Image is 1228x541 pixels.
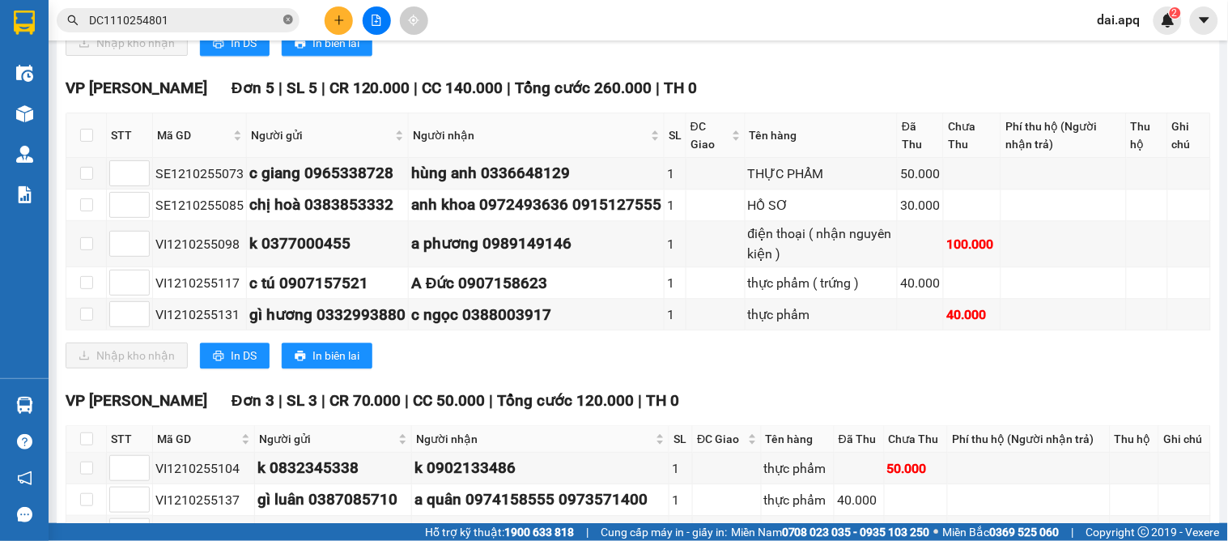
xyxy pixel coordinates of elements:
span: | [278,79,283,97]
img: logo-vxr [14,11,35,35]
div: 40.000 [837,490,882,510]
div: thực phẩm [764,490,832,510]
th: Ghi chú [1159,426,1211,453]
span: notification [17,471,32,486]
th: Thu hộ [1127,113,1168,158]
span: [GEOGRAPHIC_DATA], [GEOGRAPHIC_DATA] ↔ [GEOGRAPHIC_DATA] [40,69,160,124]
span: Miền Nam [731,523,930,541]
div: a phương 0989149146 [411,232,661,256]
td: VI1210255117 [153,267,247,299]
input: Tìm tên, số ĐT hoặc mã đơn [89,11,280,29]
div: VI1210255117 [155,273,244,293]
span: Người gửi [259,430,395,448]
img: warehouse-icon [16,65,33,82]
div: 50.000 [887,458,945,479]
div: VI1210255137 [155,490,252,510]
div: SE1210255085 [155,195,244,215]
th: Đã Thu [835,426,885,453]
span: In biên lai [312,347,359,364]
td: VI1210255137 [153,484,255,516]
th: Đã Thu [898,113,944,158]
span: search [67,15,79,26]
th: SL [665,113,686,158]
span: SL 5 [287,79,317,97]
img: logo [8,87,35,168]
span: dai.apq [1085,10,1154,30]
span: 2 [1172,7,1178,19]
th: Tên hàng [762,426,835,453]
div: thực phẩm ( trứng ) [748,273,895,293]
span: CC 140.000 [423,79,504,97]
span: | [639,391,643,410]
td: SE1210255085 [153,190,247,221]
div: A Đức 0907158623 [411,271,661,296]
span: message [17,507,32,522]
img: solution-icon [16,186,33,203]
button: plus [325,6,353,35]
div: 30.000 [900,195,941,215]
span: CR 70.000 [329,391,402,410]
div: gì hương 0332993880 [249,303,406,327]
span: In biên lai [312,34,359,52]
span: | [508,79,512,97]
td: VI1210255098 [153,221,247,267]
div: 1 [672,490,690,510]
span: Người nhận [413,126,648,144]
span: printer [295,37,306,50]
span: Tổng cước 260.000 [516,79,652,97]
button: caret-down [1190,6,1218,35]
span: TH 0 [647,391,680,410]
div: c tú 0907157521 [249,271,406,296]
th: STT [107,113,153,158]
div: SE1210255073 [155,164,244,184]
div: anh khoa 0972493636 0915127555 [411,193,661,217]
button: printerIn DS [200,30,270,56]
span: printer [295,350,306,363]
span: Hỗ trợ kỹ thuật: [425,523,574,541]
strong: 0369 525 060 [990,526,1060,539]
button: file-add [363,6,391,35]
strong: 1900 633 818 [504,526,574,539]
span: Người gửi [251,126,392,144]
th: Phí thu hộ (Người nhận trả) [1001,113,1127,158]
div: a quân 0974158555 0973571400 [414,488,666,512]
button: printerIn DS [200,343,270,368]
span: ĐC Giao [697,430,744,448]
span: | [321,391,325,410]
div: 1 [667,234,683,254]
span: Miền Bắc [943,523,1060,541]
span: close-circle [283,15,293,24]
span: ĐC Giao [690,117,729,153]
span: | [656,79,661,97]
div: c giang 0965338728 [249,161,406,185]
span: aim [408,15,419,26]
strong: 0708 023 035 - 0935 103 250 [782,526,930,539]
img: warehouse-icon [16,105,33,122]
div: 50.000 [900,164,941,184]
div: gì luân 0387085710 [257,488,409,512]
th: Ghi chú [1168,113,1211,158]
span: | [321,79,325,97]
div: thực phẩm [764,458,832,479]
span: | [586,523,589,541]
button: aim [400,6,428,35]
th: Phí thu hộ (Người nhận trả) [948,426,1111,453]
th: SL [669,426,693,453]
div: điện thoại ( nhận nguyên kiện ) [748,224,895,264]
div: 40.000 [900,273,941,293]
span: Người nhận [416,430,652,448]
div: VI1210255098 [155,234,244,254]
button: downloadNhập kho nhận [66,30,188,56]
div: k 0832345338 [257,456,409,480]
img: warehouse-icon [16,397,33,414]
div: 40.000 [946,305,998,325]
div: chị hoà 0383853332 [249,193,406,217]
th: Tên hàng [746,113,899,158]
span: question-circle [17,434,32,449]
span: Cung cấp máy in - giấy in: [601,523,727,541]
th: Thu hộ [1111,426,1159,453]
span: | [414,79,419,97]
span: printer [213,37,224,50]
div: 100.000 [946,234,998,254]
span: plus [334,15,345,26]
